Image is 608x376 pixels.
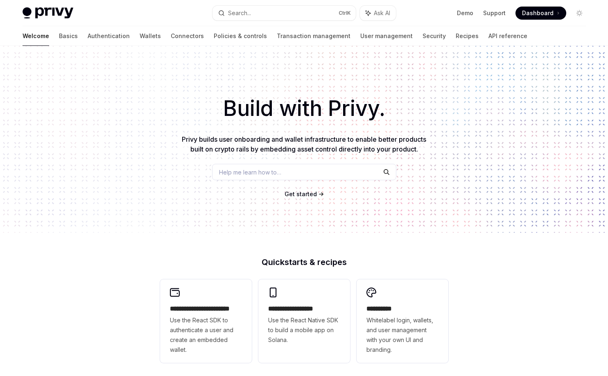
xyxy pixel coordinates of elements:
[219,168,281,177] span: Help me learn how to…
[170,315,242,355] span: Use the React SDK to authenticate a user and create an embedded wallet.
[285,190,317,198] a: Get started
[488,26,527,46] a: API reference
[228,8,251,18] div: Search...
[23,26,49,46] a: Welcome
[214,26,267,46] a: Policies & controls
[277,26,350,46] a: Transaction management
[258,279,350,363] a: **** **** **** ***Use the React Native SDK to build a mobile app on Solana.
[456,26,479,46] a: Recipes
[515,7,566,20] a: Dashboard
[160,258,448,266] h2: Quickstarts & recipes
[457,9,473,17] a: Demo
[573,7,586,20] button: Toggle dark mode
[23,7,73,19] img: light logo
[360,26,413,46] a: User management
[13,93,595,125] h1: Build with Privy.
[366,315,438,355] span: Whitelabel login, wallets, and user management with your own UI and branding.
[171,26,204,46] a: Connectors
[339,10,351,16] span: Ctrl K
[360,6,396,20] button: Ask AI
[268,315,340,345] span: Use the React Native SDK to build a mobile app on Solana.
[357,279,448,363] a: **** *****Whitelabel login, wallets, and user management with your own UI and branding.
[182,135,426,153] span: Privy builds user onboarding and wallet infrastructure to enable better products built on crypto ...
[423,26,446,46] a: Security
[483,9,506,17] a: Support
[140,26,161,46] a: Wallets
[88,26,130,46] a: Authentication
[522,9,554,17] span: Dashboard
[285,190,317,197] span: Get started
[374,9,390,17] span: Ask AI
[59,26,78,46] a: Basics
[212,6,356,20] button: Search...CtrlK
